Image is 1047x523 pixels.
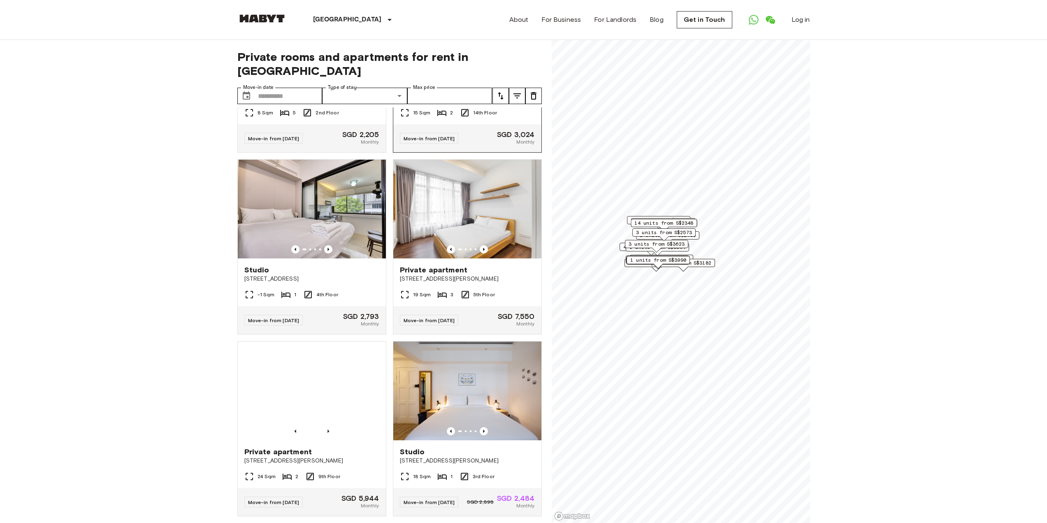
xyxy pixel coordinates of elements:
[324,427,332,435] button: Previous image
[238,342,386,440] img: Marketing picture of unit SG-01-003-016-01
[393,341,542,516] a: Marketing picture of unit SG-01-060-003-01Previous imagePrevious imageStudio[STREET_ADDRESS][PERS...
[404,317,455,323] span: Move-in from [DATE]
[525,88,542,104] button: tune
[636,218,692,226] span: 3 units from S$3024
[450,473,453,480] span: 1
[516,138,534,146] span: Monthly
[244,457,379,465] span: [STREET_ADDRESS][PERSON_NAME]
[762,12,778,28] a: Open WeChat
[634,219,693,227] span: 14 units from S$2348
[243,84,274,91] label: Move-in date
[341,495,379,502] span: SGD 5,944
[474,291,495,298] span: 5th Floor
[238,88,255,104] button: Choose date
[497,495,534,502] span: SGD 2,484
[624,259,688,272] div: Map marker
[400,447,425,457] span: Studio
[516,320,534,328] span: Monthly
[413,109,431,116] span: 15 Sqm
[792,15,810,25] a: Log in
[473,109,497,116] span: 14th Floor
[400,275,535,283] span: [STREET_ADDRESS][PERSON_NAME]
[324,245,332,253] button: Previous image
[293,109,296,116] span: 5
[404,499,455,505] span: Move-in from [DATE]
[244,447,312,457] span: Private apartment
[295,473,298,480] span: 2
[294,291,296,298] span: 1
[248,135,299,142] span: Move-in from [DATE]
[393,342,541,440] img: Marketing picture of unit SG-01-060-003-01
[467,498,494,506] span: SGD 2,898
[492,88,509,104] button: tune
[244,265,269,275] span: Studio
[627,216,690,229] div: Map marker
[623,243,679,251] span: 4 units from S$2226
[450,109,453,116] span: 2
[626,243,689,256] div: Map marker
[318,473,340,480] span: 9th Floor
[342,131,379,138] span: SGD 2,205
[238,160,386,258] img: Marketing picture of unit SG-01-059-003-01
[237,159,386,335] a: Marketing picture of unit SG-01-059-003-01Previous imagePrevious imageStudio[STREET_ADDRESS]-1 Sq...
[480,245,488,253] button: Previous image
[636,231,699,244] div: Map marker
[413,473,431,480] span: 18 Sqm
[626,256,689,268] div: Map marker
[634,255,689,263] span: 1 units from S$3600
[745,12,762,28] a: Open WhatsApp
[404,135,455,142] span: Move-in from [DATE]
[620,243,683,256] div: Map marker
[248,499,299,505] span: Move-in from [DATE]
[393,159,542,335] a: Marketing picture of unit SG-01-003-007-01Previous imagePrevious imagePrivate apartment[STREET_AD...
[625,240,688,253] div: Map marker
[626,256,689,269] div: Map marker
[630,256,686,264] span: 1 units from S$3990
[630,255,693,267] div: Map marker
[473,473,494,480] span: 3rd Floor
[316,109,339,116] span: 2nd Floor
[650,15,664,25] a: Blog
[652,259,715,272] div: Map marker
[413,291,431,298] span: 19 Sqm
[450,291,453,298] span: 3
[594,15,636,25] a: For Landlords
[248,317,299,323] span: Move-in from [DATE]
[509,88,525,104] button: tune
[632,228,696,241] div: Map marker
[258,473,276,480] span: 24 Sqm
[328,84,357,91] label: Type of stay
[244,275,379,283] span: [STREET_ADDRESS]
[413,84,435,91] label: Max price
[677,11,732,28] a: Get in Touch
[237,341,386,516] a: Marketing picture of unit SG-01-003-016-01Previous imagePrevious imagePrivate apartment[STREET_AD...
[316,291,338,298] span: 4th Floor
[393,160,541,258] img: Marketing picture of unit SG-01-003-007-01
[361,138,379,146] span: Monthly
[629,240,685,248] span: 3 units from S$3623
[400,265,468,275] span: Private apartment
[541,15,581,25] a: For Business
[258,109,274,116] span: 8 Sqm
[627,256,690,269] div: Map marker
[258,291,275,298] span: -1 Sqm
[400,457,535,465] span: [STREET_ADDRESS][PERSON_NAME]
[498,313,534,320] span: SGD 7,550
[516,502,534,509] span: Monthly
[447,427,455,435] button: Previous image
[631,219,697,232] div: Map marker
[361,320,379,328] span: Monthly
[361,502,379,509] span: Monthly
[554,511,590,521] a: Mapbox logo
[343,313,379,320] span: SGD 2,793
[497,131,534,138] span: SGD 3,024
[636,229,692,236] span: 3 units from S$2573
[237,50,542,78] span: Private rooms and apartments for rent in [GEOGRAPHIC_DATA]
[509,15,529,25] a: About
[291,427,299,435] button: Previous image
[632,218,696,231] div: Map marker
[291,245,299,253] button: Previous image
[447,245,455,253] button: Previous image
[313,15,382,25] p: [GEOGRAPHIC_DATA]
[655,259,711,267] span: 1 units from S$3182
